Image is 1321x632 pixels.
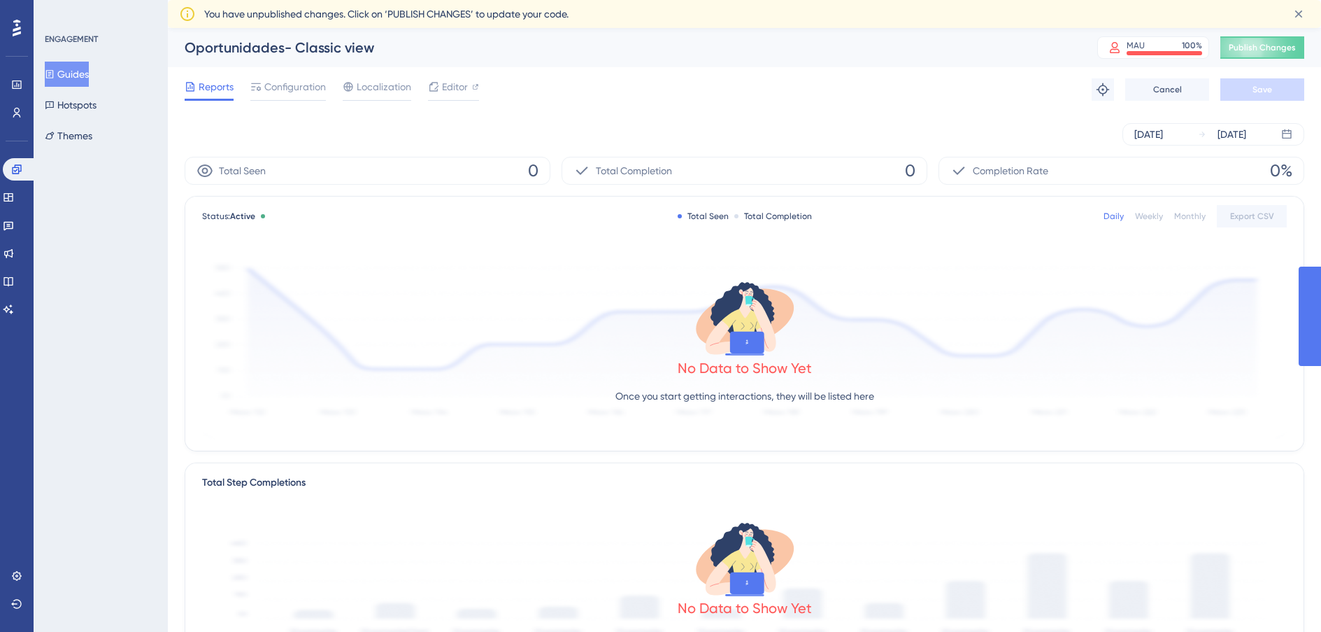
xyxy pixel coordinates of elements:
[615,388,874,405] p: Once you start getting interactions, they will be listed here
[1229,42,1296,53] span: Publish Changes
[1217,205,1287,227] button: Export CSV
[1127,40,1145,51] div: MAU
[219,162,266,179] span: Total Seen
[1220,78,1304,101] button: Save
[1135,211,1163,222] div: Weekly
[45,123,92,148] button: Themes
[202,475,306,491] div: Total Step Completions
[1270,160,1292,182] span: 0%
[264,78,326,95] span: Configuration
[185,38,1062,57] div: Oportunidades- Classic view
[1104,211,1124,222] div: Daily
[45,34,98,45] div: ENGAGEMENT
[1134,126,1163,143] div: [DATE]
[230,211,255,221] span: Active
[1218,126,1246,143] div: [DATE]
[678,358,812,378] div: No Data to Show Yet
[1230,211,1274,222] span: Export CSV
[1220,36,1304,59] button: Publish Changes
[204,6,569,22] span: You have unpublished changes. Click on ‘PUBLISH CHANGES’ to update your code.
[199,78,234,95] span: Reports
[973,162,1048,179] span: Completion Rate
[1182,40,1202,51] div: 100 %
[905,160,915,182] span: 0
[1153,84,1182,95] span: Cancel
[45,92,97,118] button: Hotspots
[734,211,812,222] div: Total Completion
[1125,78,1209,101] button: Cancel
[1262,577,1304,619] iframe: UserGuiding AI Assistant Launcher
[1252,84,1272,95] span: Save
[442,78,468,95] span: Editor
[45,62,89,87] button: Guides
[1174,211,1206,222] div: Monthly
[678,211,729,222] div: Total Seen
[202,211,255,222] span: Status:
[357,78,411,95] span: Localization
[528,160,538,182] span: 0
[596,162,672,179] span: Total Completion
[678,598,812,618] div: No Data to Show Yet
